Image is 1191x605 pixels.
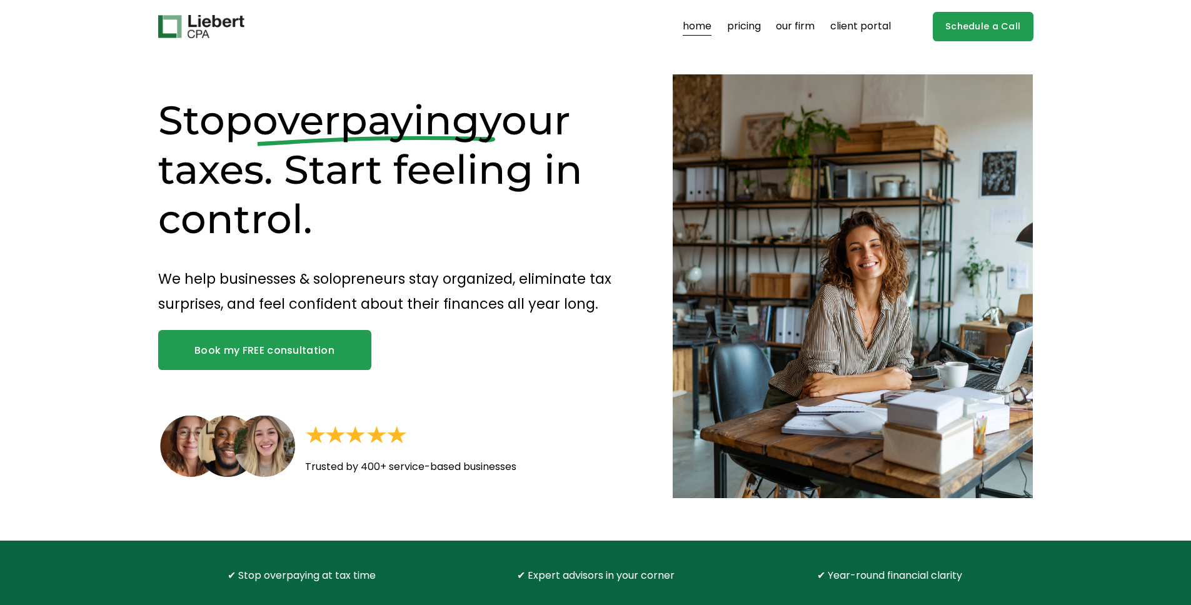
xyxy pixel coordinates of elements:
[830,17,891,37] a: client portal
[158,266,629,317] p: We help businesses & solopreneurs stay organized, eliminate tax surprises, and feel confident abo...
[776,17,815,37] a: our firm
[683,17,711,37] a: home
[253,96,480,144] span: overpaying
[783,567,997,585] p: ✔ Year-round financial clarity
[158,96,629,244] h1: Stop your taxes. Start feeling in control.
[305,458,592,476] p: Trusted by 400+ service-based businesses
[194,567,408,585] p: ✔ Stop overpaying at tax time
[158,330,371,370] a: Book my FREE consultation
[933,12,1033,41] a: Schedule a Call
[158,15,244,39] img: Liebert CPA
[489,567,703,585] p: ✔ Expert advisors in your corner
[727,17,761,37] a: pricing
